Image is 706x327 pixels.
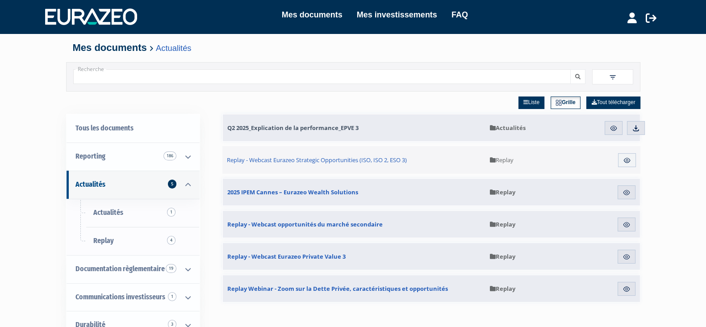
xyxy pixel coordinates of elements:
h4: Mes documents [73,42,634,53]
span: Replay [490,252,515,260]
span: Replay [490,188,515,196]
span: Reporting [75,152,105,160]
span: 1 [168,292,176,301]
a: Documentation règlementaire 19 [67,255,200,283]
span: 2025 IPEM Cannes – Eurazeo Wealth Solutions [227,188,358,196]
span: Actualités [75,180,105,189]
span: 1 [167,208,175,217]
span: 19 [166,264,176,273]
span: Replay - Webcast opportunités du marché secondaire [227,220,383,228]
img: 1732889491-logotype_eurazeo_blanc_rvb.png [45,8,137,25]
span: Replay - Webcast Eurazeo Private Value 3 [227,252,346,260]
a: 2025 IPEM Cannes – Eurazeo Wealth Solutions [223,179,485,205]
a: Replay - Webcast Eurazeo Private Value 3 [223,243,485,270]
img: eye.svg [622,221,631,229]
span: 4 [167,236,175,245]
img: eye.svg [622,253,631,261]
span: Actualités [490,124,526,132]
span: 186 [163,151,176,160]
img: eye.svg [622,189,631,197]
span: Replay [490,220,515,228]
span: Replay [93,236,114,245]
img: eye.svg [610,124,618,132]
img: eye.svg [623,156,631,164]
span: Documentation règlementaire [75,264,165,273]
a: Actualités 5 [67,171,200,199]
a: Communications investisseurs 1 [67,283,200,311]
img: eye.svg [622,285,631,293]
a: Mes documents [282,8,343,21]
span: Q2 2025_Explication de la performance_EPVE 3 [227,124,359,132]
span: Actualités [93,208,123,217]
a: Replay4 [67,227,200,255]
a: Replay Webinar - Zoom sur la Dette Privée, caractéristiques et opportunités [223,275,485,302]
img: download.svg [632,124,640,132]
a: Liste [518,96,544,109]
img: grid.svg [556,100,562,106]
img: filter.svg [609,73,617,81]
a: Grille [551,96,581,109]
a: Tous les documents [67,114,200,143]
a: Actualités [156,43,191,53]
span: Replay Webinar - Zoom sur la Dette Privée, caractéristiques et opportunités [227,285,448,293]
a: Actualités1 [67,199,200,227]
a: Tout télécharger [586,96,640,109]
span: Communications investisseurs [75,293,165,301]
span: Replay [490,285,515,293]
a: Replay - Webcast opportunités du marché secondaire [223,211,485,238]
input: Recherche [73,69,571,84]
a: FAQ [451,8,468,21]
span: 5 [168,180,176,189]
a: Mes investissements [357,8,437,21]
span: Replay - Webcast Eurazeo Strategic Opportunities (ISO, ISO 2, ESO 3) [227,156,407,164]
a: Reporting 186 [67,143,200,171]
span: Replay [490,156,514,164]
a: Q2 2025_Explication de la performance_EPVE 3 [223,114,485,141]
a: Replay - Webcast Eurazeo Strategic Opportunities (ISO, ISO 2, ESO 3) [222,146,486,174]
